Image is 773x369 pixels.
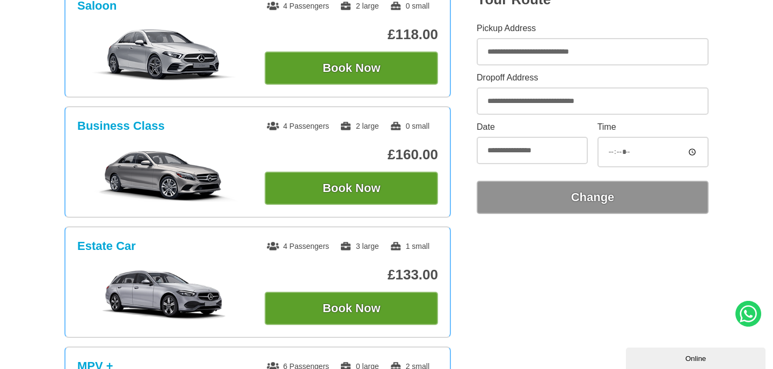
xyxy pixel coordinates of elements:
[265,172,438,205] button: Book Now
[77,119,165,133] h3: Business Class
[265,267,438,283] p: £133.00
[83,148,245,202] img: Business Class
[265,292,438,325] button: Book Now
[597,123,709,131] label: Time
[340,2,379,10] span: 2 large
[390,122,429,130] span: 0 small
[390,2,429,10] span: 0 small
[267,242,329,250] span: 4 Passengers
[267,122,329,130] span: 4 Passengers
[477,24,709,33] label: Pickup Address
[340,122,379,130] span: 2 large
[83,268,245,322] img: Estate Car
[77,239,136,253] h3: Estate Car
[626,345,768,369] iframe: chat widget
[265,51,438,85] button: Book Now
[267,2,329,10] span: 4 Passengers
[390,242,429,250] span: 1 small
[477,123,588,131] label: Date
[83,28,245,82] img: Saloon
[340,242,379,250] span: 3 large
[265,146,438,163] p: £160.00
[477,73,709,82] label: Dropoff Address
[265,26,438,43] p: £118.00
[477,181,709,214] button: Change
